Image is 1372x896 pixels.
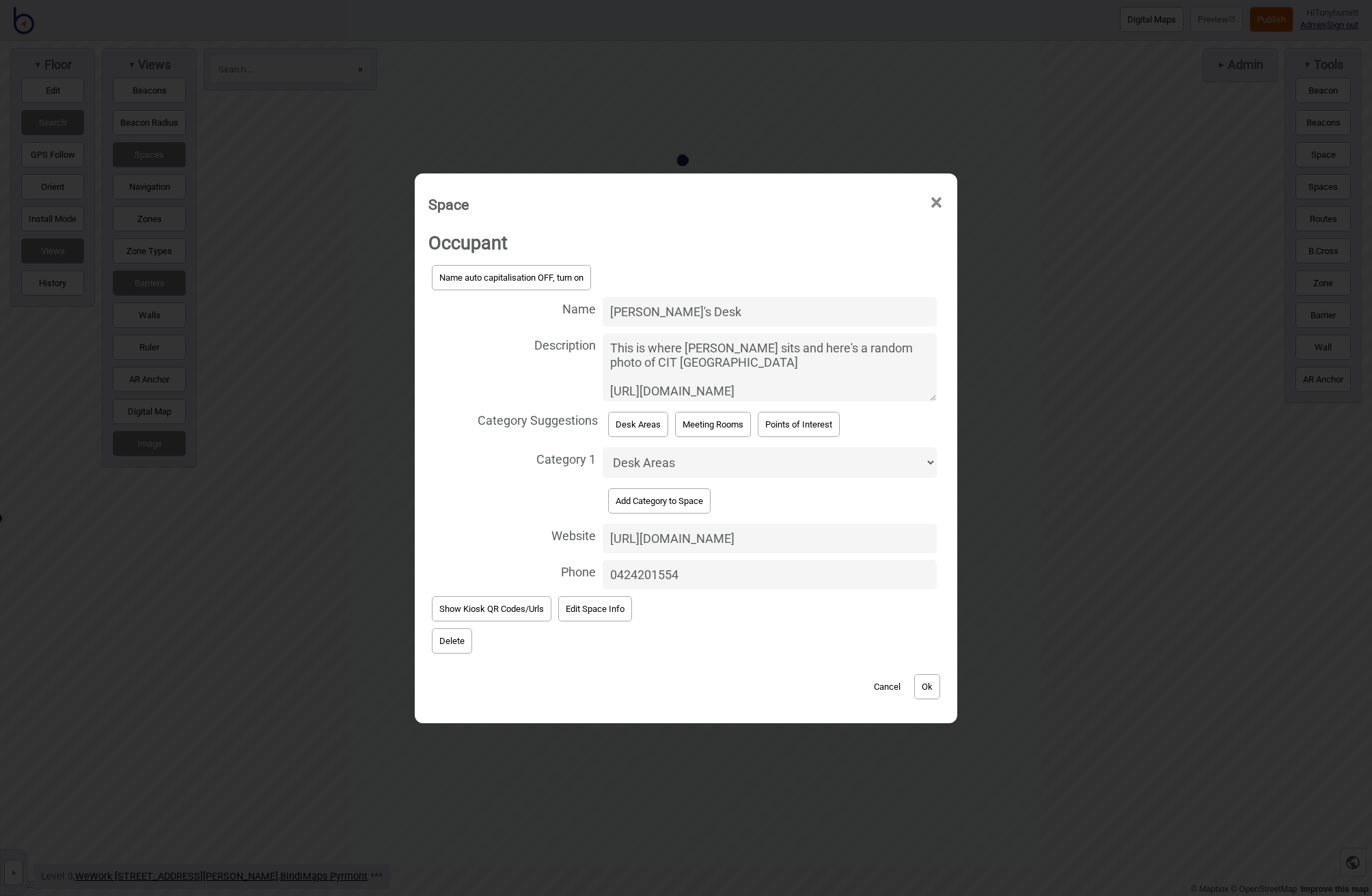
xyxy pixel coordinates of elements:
[603,297,937,326] input: Name
[603,524,937,553] input: Website
[428,557,596,585] span: Phone
[914,674,940,699] button: Ok
[758,412,840,437] button: Points of Interest
[428,330,596,358] span: Description
[675,412,751,437] button: Meeting Rooms
[603,333,937,402] textarea: Description
[432,628,472,654] button: Delete
[428,190,469,219] div: Space
[603,447,937,478] select: Category 1
[608,412,668,437] button: Desk Areas
[432,265,591,290] button: Name auto capitalisation OFF, turn on
[428,405,598,433] span: Category Suggestions
[428,294,596,322] span: Name
[867,674,907,699] button: Cancel
[428,444,596,472] span: Category 1
[558,596,632,621] button: Edit Space Info
[608,488,711,514] button: Add Category to Space
[428,520,596,548] span: Website
[603,560,937,589] input: Phone
[428,225,944,262] h2: Occupant
[929,180,944,225] span: ×
[432,596,551,621] button: Show Kiosk QR Codes/Urls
